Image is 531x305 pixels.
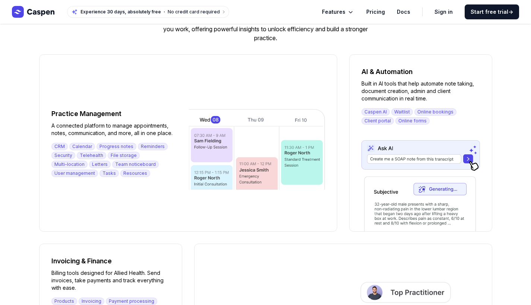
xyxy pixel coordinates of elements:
[51,269,170,292] p: Billing tools designed for Allied Health. Send invoices, take payments and track everything with ...
[366,7,385,16] a: Pricing
[80,9,161,15] span: Experience 30 days, absolutely free
[508,9,513,15] span: →
[112,161,159,168] span: Team noticeboard
[51,152,75,159] span: Security
[465,4,519,19] a: Start free trial
[158,16,373,42] div: Our suite of performance and automation tools is designed to transform how you work, offering pow...
[51,256,170,266] div: Invoicing & Finance
[361,80,480,102] p: Built in AI tools that help automate note taking, document creation, admin and client communicati...
[51,109,177,119] div: Practice Management
[138,143,168,150] span: Reminders
[395,117,430,125] span: Online forms
[79,298,104,305] span: Invoicing
[414,108,456,116] span: Online bookings
[361,108,390,116] span: Caspen AI
[471,8,513,16] span: Start free trial
[69,143,95,150] span: Calendar
[77,152,106,159] span: Telehealth
[97,143,136,150] span: Progress notes
[51,170,98,177] span: User management
[397,7,410,16] a: Docs
[434,7,453,16] a: Sign in
[120,170,150,177] span: Resources
[67,6,229,18] a: Experience 30 days, absolutely freeNo credit card required
[361,67,480,77] div: AI & Automation
[168,9,220,15] span: No credit card required
[51,122,177,137] p: A connected platform to manage appointments, notes, communication, and more, all in one place.
[51,143,68,150] span: CRM
[108,152,140,159] span: File storage
[89,161,111,168] span: Letters
[106,298,157,305] span: Payment processing
[322,7,354,16] button: Features
[322,7,345,16] span: Features
[361,117,394,125] span: Client portal
[51,298,77,305] span: Products
[391,108,413,116] span: Waitlist
[99,170,119,177] span: Tasks
[51,161,88,168] span: Multi-location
